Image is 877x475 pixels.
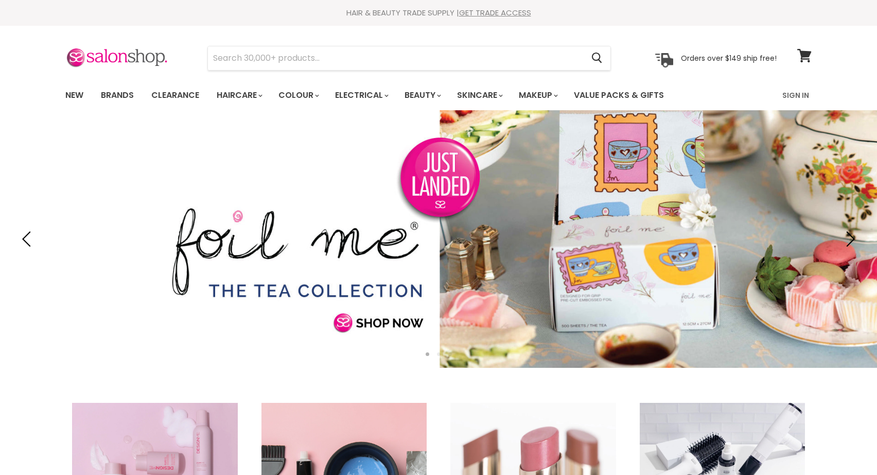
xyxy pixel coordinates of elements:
a: Makeup [511,84,564,106]
a: Colour [271,84,325,106]
ul: Main menu [58,80,724,110]
a: New [58,84,91,106]
div: HAIR & BEAUTY TRADE SUPPLY | [52,8,825,18]
li: Page dot 1 [426,352,429,356]
button: Search [583,46,610,70]
li: Page dot 3 [448,352,452,356]
button: Previous [18,229,39,249]
li: Page dot 2 [437,352,441,356]
a: GET TRADE ACCESS [459,7,531,18]
button: Next [838,229,859,249]
a: Brands [93,84,142,106]
p: Orders over $149 ship free! [681,53,777,62]
input: Search [208,46,583,70]
a: Sign In [776,84,815,106]
form: Product [207,46,611,71]
a: Skincare [449,84,509,106]
a: Electrical [327,84,395,106]
a: Clearance [144,84,207,106]
nav: Main [52,80,825,110]
a: Haircare [209,84,269,106]
a: Value Packs & Gifts [566,84,672,106]
a: Beauty [397,84,447,106]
